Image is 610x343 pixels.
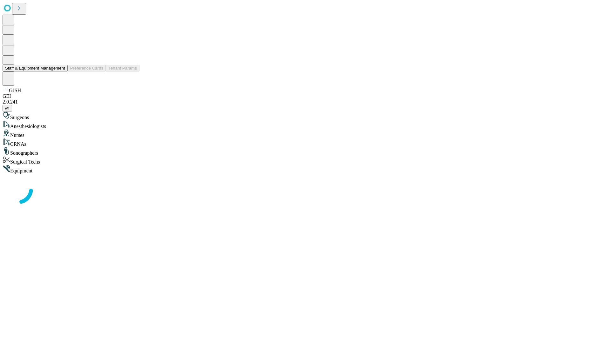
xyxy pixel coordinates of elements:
[3,147,607,156] div: Sonographers
[3,156,607,165] div: Surgical Techs
[3,120,607,129] div: Anesthesiologists
[3,111,607,120] div: Surgeons
[5,106,10,111] span: @
[3,105,12,111] button: @
[3,65,68,71] button: Staff & Equipment Management
[68,65,106,71] button: Preference Cards
[9,88,21,93] span: GJSH
[3,138,607,147] div: CRNAs
[3,93,607,99] div: GEI
[106,65,139,71] button: Tenant Params
[3,129,607,138] div: Nurses
[3,165,607,174] div: Equipment
[3,99,607,105] div: 2.0.241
